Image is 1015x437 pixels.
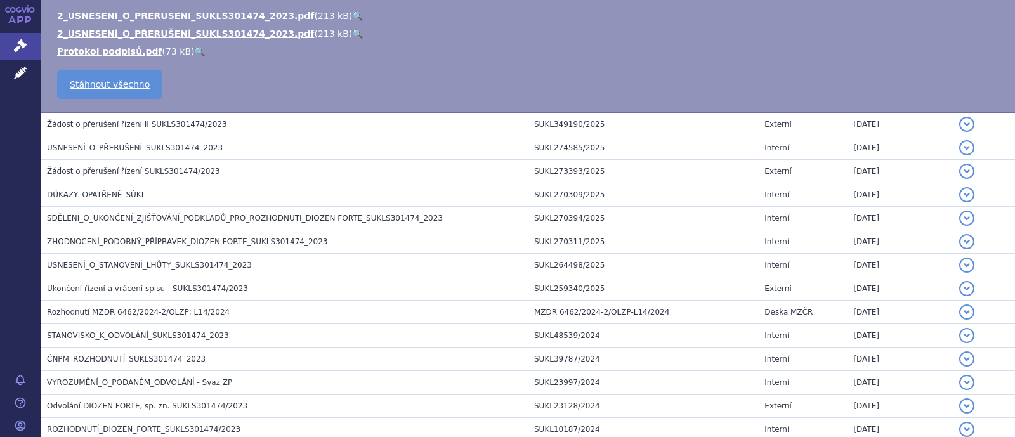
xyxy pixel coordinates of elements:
[194,46,205,56] a: 🔍
[47,143,223,152] span: USNESENÍ_O_PŘERUŠENÍ_SUKLS301474_2023
[528,324,758,348] td: SUKL48539/2024
[57,27,1002,40] li: ( )
[57,46,162,56] a: Protokol podpisů.pdf
[764,378,789,387] span: Interní
[47,167,220,176] span: Žádost o přerušení řízení SUKLS301474/2023
[528,348,758,371] td: SUKL39787/2024
[47,190,145,199] span: DŮKAZY_OPATŘENÉ_SÚKL
[959,117,974,132] button: detail
[847,348,953,371] td: [DATE]
[847,183,953,207] td: [DATE]
[47,214,443,223] span: SDĚLENÍ_O_UKONČENÍ_ZJIŠŤOVÁNÍ_PODKLADŮ_PRO_ROZHODNUTÍ_DIOZEN FORTE_SUKLS301474_2023
[959,258,974,273] button: detail
[847,112,953,136] td: [DATE]
[764,355,789,363] span: Interní
[57,45,1002,58] li: ( )
[764,331,789,340] span: Interní
[318,29,349,39] span: 213 kB
[528,254,758,277] td: SUKL264498/2025
[959,398,974,414] button: detail
[764,237,789,246] span: Interní
[764,425,789,434] span: Interní
[528,136,758,160] td: SUKL274585/2025
[57,70,162,99] a: Stáhnout všechno
[847,136,953,160] td: [DATE]
[528,183,758,207] td: SUKL270309/2025
[528,395,758,418] td: SUKL23128/2024
[528,277,758,301] td: SUKL259340/2025
[959,187,974,202] button: detail
[847,254,953,277] td: [DATE]
[47,331,229,340] span: STANOVISKO_K_ODVOLÁNÍ_SUKLS301474_2023
[47,378,232,387] span: VYROZUMĚNÍ_O_PODANÉM_ODVOLÁNÍ - Svaz ZP
[764,308,813,316] span: Deska MZČR
[352,11,363,21] a: 🔍
[847,277,953,301] td: [DATE]
[847,301,953,324] td: [DATE]
[528,112,758,136] td: SUKL349190/2025
[166,46,191,56] span: 73 kB
[47,284,248,293] span: Ukončení řízení a vrácení spisu - SUKLS301474/2023
[528,207,758,230] td: SUKL270394/2025
[847,230,953,254] td: [DATE]
[959,140,974,155] button: detail
[959,234,974,249] button: detail
[528,301,758,324] td: MZDR 6462/2024-2/OLZP-L14/2024
[847,324,953,348] td: [DATE]
[528,230,758,254] td: SUKL270311/2025
[959,304,974,320] button: detail
[764,143,789,152] span: Interní
[47,237,328,246] span: ZHODNOCENÍ_PODOBNÝ_PŘÍPRAVEK_DIOZEN FORTE_SUKLS301474_2023
[764,214,789,223] span: Interní
[847,160,953,183] td: [DATE]
[959,375,974,390] button: detail
[847,395,953,418] td: [DATE]
[57,29,314,39] a: 2_USNESENÍ_O_PŘERUŠENÍ_SUKLS301474_2023.pdf
[47,401,247,410] span: Odvolání DIOZEN FORTE, sp. zn. SUKLS301474/2023
[764,120,791,129] span: Externí
[764,284,791,293] span: Externí
[47,355,206,363] span: ČNPM_ROZHODNUTÍ_SUKLS301474_2023
[764,261,789,270] span: Interní
[47,425,240,434] span: ROZHODNUTÍ_DIOZEN_FORTE_SUKLS301474/2023
[57,11,314,21] a: 2_USNESENI_O_PRERUSENI_SUKLS301474_2023.pdf
[764,401,791,410] span: Externí
[528,371,758,395] td: SUKL23997/2024
[318,11,349,21] span: 213 kB
[47,120,227,129] span: Žádost o přerušení řízení II SUKLS301474/2023
[959,164,974,179] button: detail
[528,160,758,183] td: SUKL273393/2025
[57,10,1002,22] li: ( )
[764,167,791,176] span: Externí
[847,207,953,230] td: [DATE]
[847,371,953,395] td: [DATE]
[352,29,363,39] a: 🔍
[959,422,974,437] button: detail
[959,328,974,343] button: detail
[47,261,252,270] span: USNESENÍ_O_STANOVENÍ_LHŮTY_SUKLS301474_2023
[764,190,789,199] span: Interní
[959,351,974,367] button: detail
[959,211,974,226] button: detail
[47,308,230,316] span: Rozhodnutí MZDR 6462/2024-2/OLZP; L14/2024
[959,281,974,296] button: detail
